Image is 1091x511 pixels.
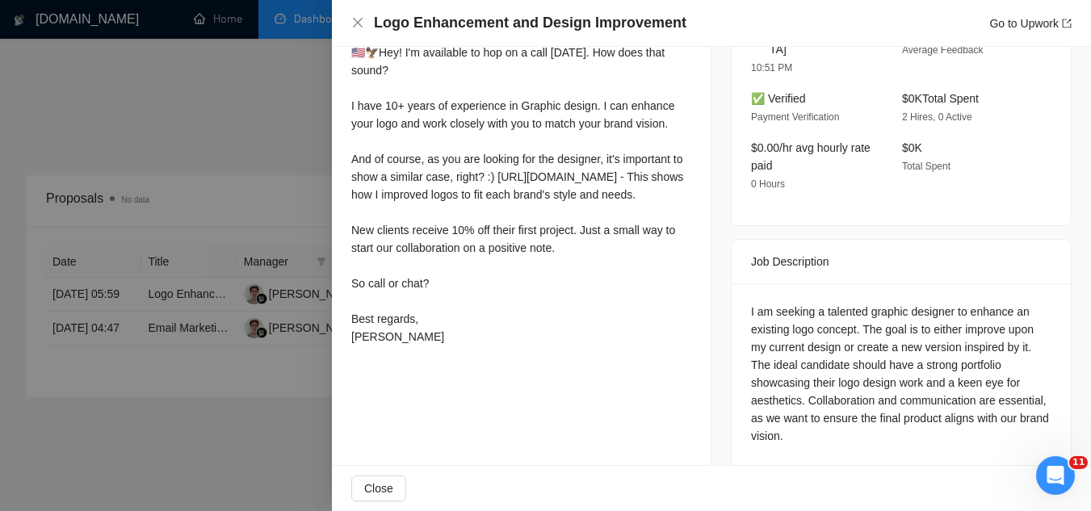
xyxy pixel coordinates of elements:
[902,111,972,123] span: 2 Hires, 0 Active
[1062,19,1072,28] span: export
[351,44,691,346] div: 🇺🇸🦅Hey! I'm available to hop on a call [DATE]. How does that sound? I have 10+ years of experienc...
[364,480,393,497] span: Close
[751,303,1051,445] div: I am seeking a talented graphic designer to enhance an existing logo concept. The goal is to eith...
[902,44,984,56] span: Average Feedback
[751,62,792,73] span: 10:51 PM
[902,141,922,154] span: $0K
[902,92,979,105] span: $0K Total Spent
[751,178,785,190] span: 0 Hours
[351,16,364,29] span: close
[351,16,364,30] button: Close
[751,141,871,172] span: $0.00/hr avg hourly rate paid
[751,92,806,105] span: ✅ Verified
[1036,456,1075,495] iframe: Intercom live chat
[989,17,1072,30] a: Go to Upworkexport
[751,111,839,123] span: Payment Verification
[1069,456,1088,469] span: 11
[351,475,406,501] button: Close
[374,13,686,33] h4: Logo Enhancement and Design Improvement
[751,240,1051,283] div: Job Description
[902,161,950,172] span: Total Spent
